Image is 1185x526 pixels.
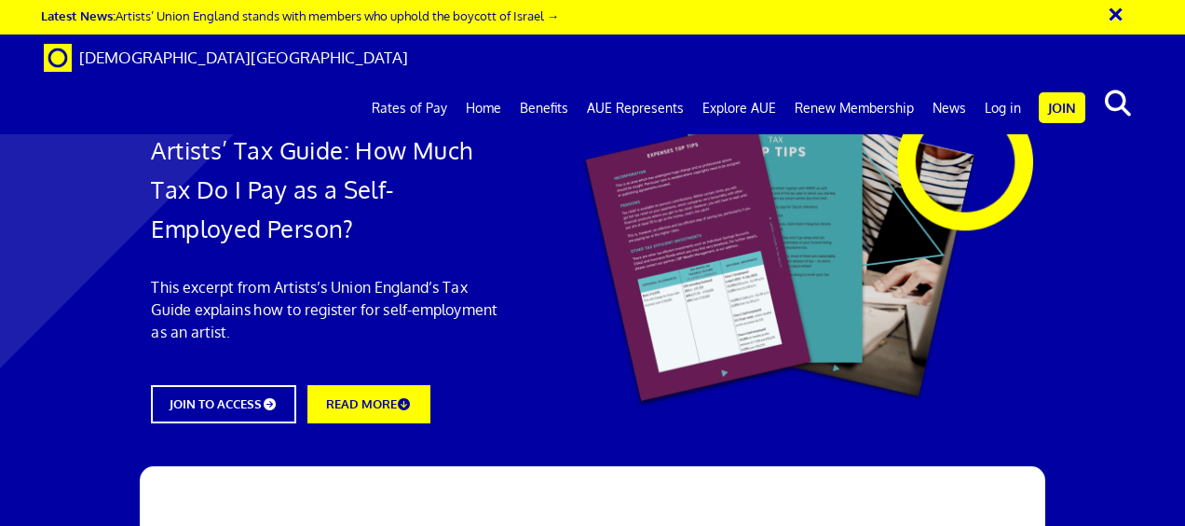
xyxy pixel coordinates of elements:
a: Home [456,85,511,131]
a: Join [1039,92,1085,123]
a: News [923,85,975,131]
span: [DEMOGRAPHIC_DATA][GEOGRAPHIC_DATA] [79,48,408,67]
h1: Artists’ Tax Guide: How Much Tax Do I Pay as a Self-Employed Person? [151,131,502,248]
strong: Latest News: [41,7,116,23]
a: READ MORE [307,385,430,423]
a: Explore AUE [693,85,785,131]
a: JOIN TO ACCESS [151,385,295,423]
a: Benefits [511,85,578,131]
a: Rates of Pay [362,85,456,131]
a: Log in [975,85,1030,131]
a: Brand [DEMOGRAPHIC_DATA][GEOGRAPHIC_DATA] [30,35,422,81]
a: Latest News:Artists’ Union England stands with members who uphold the boycott of Israel → [41,7,559,23]
button: search [1089,84,1146,123]
p: This excerpt from Artists’s Union England’s Tax Guide explains how to register for self-employmen... [151,276,502,343]
a: AUE Represents [578,85,693,131]
a: Renew Membership [785,85,923,131]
